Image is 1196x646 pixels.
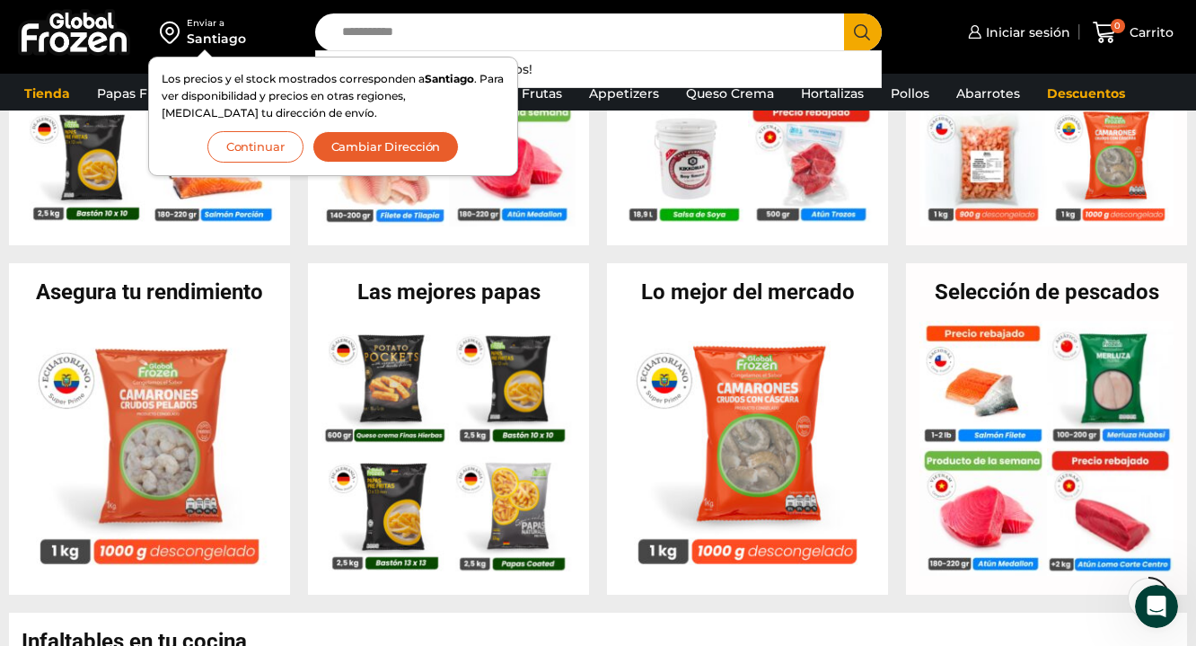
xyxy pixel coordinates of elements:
[844,13,882,51] button: Search button
[882,76,938,111] a: Pollos
[15,76,79,111] a: Tienda
[308,281,589,303] h2: Las mejores papas
[580,76,668,111] a: Appetizers
[792,76,873,111] a: Hortalizas
[963,14,1070,50] a: Iniciar sesión
[187,17,246,30] div: Enviar a
[677,76,783,111] a: Queso Crema
[425,72,474,85] strong: Santiago
[88,76,184,111] a: Papas Fritas
[187,30,246,48] div: Santiago
[607,281,888,303] h2: Lo mejor del mercado
[947,76,1029,111] a: Abarrotes
[162,70,505,122] p: Los precios y el stock mostrados corresponden a . Para ver disponibilidad y precios en otras regi...
[1088,12,1178,54] a: 0 Carrito
[9,281,290,303] h2: Asegura tu rendimiento
[171,149,254,177] p: Agotado
[312,131,460,163] button: Cambiar Dirección
[160,17,187,48] img: address-field-icon.svg
[1038,76,1134,111] a: Descuentos
[981,23,1070,41] span: Iniciar sesión
[1135,585,1178,628] iframe: Intercom live chat
[906,281,1187,303] h2: Selección de pescados
[1125,23,1174,41] span: Carrito
[316,60,881,78] div: ¡No se encontraron resultados!
[1111,19,1125,33] span: 0
[207,131,303,163] button: Continuar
